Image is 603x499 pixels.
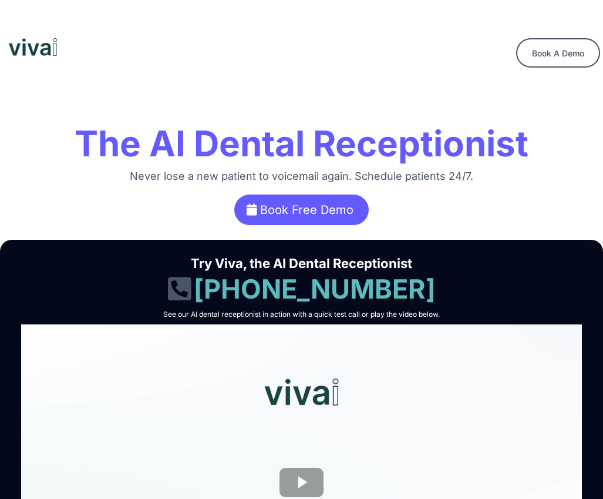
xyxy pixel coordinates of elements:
[15,255,588,272] h1: Try Viva, the AI Dental Receptionist
[15,310,588,319] h2: See our AI dental receptionist in action with a quick test call or play the video below.
[234,195,369,225] a: Book Free Demo
[15,272,588,307] h1: [PHONE_NUMBER]
[260,203,353,217] span: Book Free Demo
[532,48,584,58] span: Book A Demo
[516,38,600,68] a: Book A Demo
[3,169,600,183] h2: Never lose a new patient to voicemail again. Schedule patients 24/7.
[3,120,600,166] h1: The AI Dental Receptionist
